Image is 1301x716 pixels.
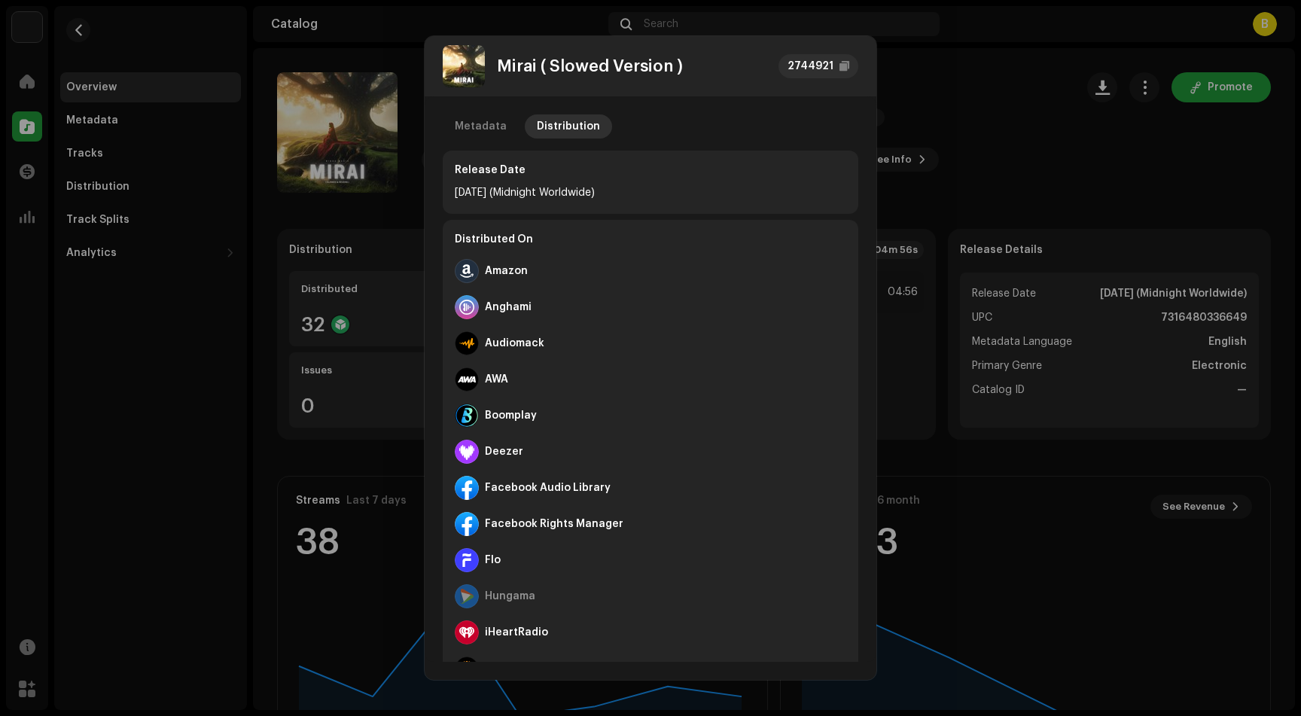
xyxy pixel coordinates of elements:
div: Distributed On [455,232,846,253]
img: b2ad28be-eb1c-4b90-b313-3f7f5708212d [443,45,485,87]
div: Amazon [485,265,528,277]
div: Release Date [455,163,846,178]
div: Metadata [455,114,507,139]
div: AWA [485,373,508,385]
div: Deezer [485,446,523,458]
div: Flo [485,554,501,566]
div: [DATE] (Midnight Worldwide) [455,184,846,202]
div: Boomplay [485,410,537,422]
div: iHeartRadio [485,626,548,638]
div: 2744921 [788,57,833,75]
div: Facebook Audio Library [485,482,611,494]
div: Anghami [485,301,532,313]
div: Mirai ( Slowed Version ) [497,57,683,75]
div: Audiomack [485,337,544,349]
div: Distribution [537,114,600,139]
div: Facebook Rights Manager [485,518,623,530]
div: Hungama [485,590,535,602]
